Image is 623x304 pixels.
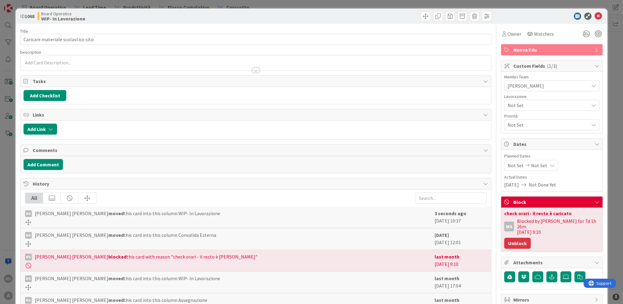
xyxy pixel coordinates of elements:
[534,30,554,38] span: Watchers
[435,254,459,260] b: last month
[41,11,85,16] span: Board Operativa
[435,210,466,216] b: 3 seconds ago
[35,253,257,260] span: [PERSON_NAME] [PERSON_NAME] this card with reason "check orari - il resto è [PERSON_NAME]"
[513,259,592,266] span: Attachments
[108,297,124,303] b: moved
[435,232,449,238] b: [DATE]
[41,16,85,21] b: WIP- In Lavorazione
[25,232,32,239] div: MS
[513,46,592,53] span: Nuova Edu
[20,13,35,20] span: ID
[529,181,556,188] span: Not Done Yet
[35,210,220,217] span: [PERSON_NAME] [PERSON_NAME] this card into this column WIP- In Lavorazione
[20,34,491,45] input: type card name here...
[508,82,589,89] span: [PERSON_NAME]
[25,254,32,260] div: MS
[435,231,486,247] div: [DATE] 12:01
[435,210,486,225] div: [DATE] 10:37
[25,13,35,19] b: 1068
[504,94,599,99] div: Lavorazione
[504,75,599,79] div: Membri Team
[35,231,216,239] span: [PERSON_NAME] [PERSON_NAME] this card into this column Convalida Esterna
[435,275,486,290] div: [DATE] 17:04
[508,101,586,110] span: Not Set
[108,275,124,281] b: moved
[25,193,43,203] div: All
[24,124,57,135] button: Add Link
[24,159,63,170] button: Add Comment
[20,28,28,34] label: Title
[33,180,480,187] span: History
[513,198,592,206] span: Block
[504,238,531,249] button: Unblock
[416,193,486,204] input: Search...
[504,114,599,118] div: Priorità
[504,211,599,216] div: check orari - il resto è caricato
[504,181,519,188] span: [DATE]
[513,140,592,148] span: Dates
[35,275,220,282] span: [PERSON_NAME] [PERSON_NAME] this card into this column WIP- In Lavorazione
[108,210,124,216] b: moved
[20,49,41,55] span: Description
[35,296,207,304] span: [PERSON_NAME] [PERSON_NAME] this card into this column Assegnazione
[513,296,592,303] span: Mirrors
[508,121,589,128] span: Not Set
[108,232,124,238] b: moved
[25,275,32,282] div: MS
[517,218,599,235] div: Blocked by [PERSON_NAME] for 7d 1h 26m [DATE] 9:10
[435,253,486,268] div: [DATE] 9:10
[13,1,28,8] span: Support
[547,63,557,69] span: ( 1/3 )
[435,297,459,303] b: last month
[504,174,599,180] span: Actual Dates
[25,297,32,304] div: MS
[504,222,514,231] div: MS
[531,162,547,169] span: Not Set
[435,275,459,281] b: last month
[108,254,126,260] b: blocked
[33,111,480,118] span: Links
[513,62,592,70] span: Custom Fields
[25,210,32,217] div: MS
[33,147,480,154] span: Comments
[33,78,480,85] span: Tasks
[24,90,66,101] button: Add Checklist
[504,153,599,159] span: Planned Dates
[508,162,524,169] span: Not Set
[508,30,521,38] span: Owner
